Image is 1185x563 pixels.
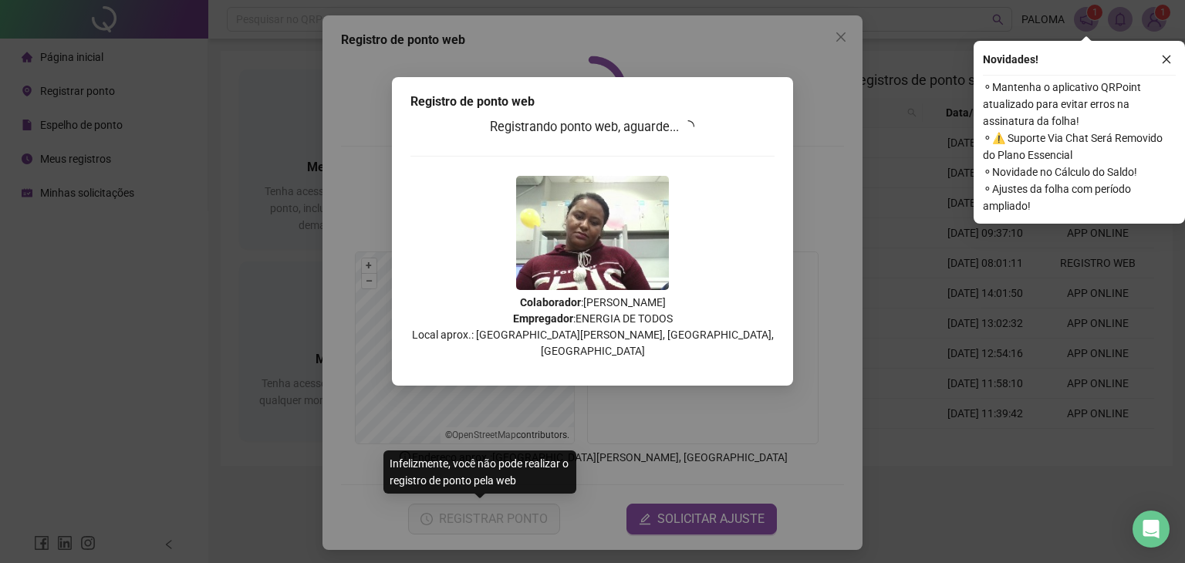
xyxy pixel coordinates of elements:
[682,120,696,133] span: loading
[410,117,775,137] h3: Registrando ponto web, aguarde...
[1133,511,1170,548] div: Open Intercom Messenger
[1161,54,1172,65] span: close
[520,296,581,308] strong: Colaborador
[983,130,1176,164] span: ⚬ ⚠️ Suporte Via Chat Será Removido do Plano Essencial
[410,93,775,111] div: Registro de ponto web
[410,295,775,359] p: : [PERSON_NAME] : ENERGIA DE TODOS Local aprox.: [GEOGRAPHIC_DATA][PERSON_NAME], [GEOGRAPHIC_DATA...
[513,312,573,325] strong: Empregador
[383,450,576,494] div: Infelizmente, você não pode realizar o registro de ponto pela web
[983,164,1176,180] span: ⚬ Novidade no Cálculo do Saldo!
[516,176,669,290] img: Z
[983,79,1176,130] span: ⚬ Mantenha o aplicativo QRPoint atualizado para evitar erros na assinatura da folha!
[983,51,1038,68] span: Novidades !
[983,180,1176,214] span: ⚬ Ajustes da folha com período ampliado!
